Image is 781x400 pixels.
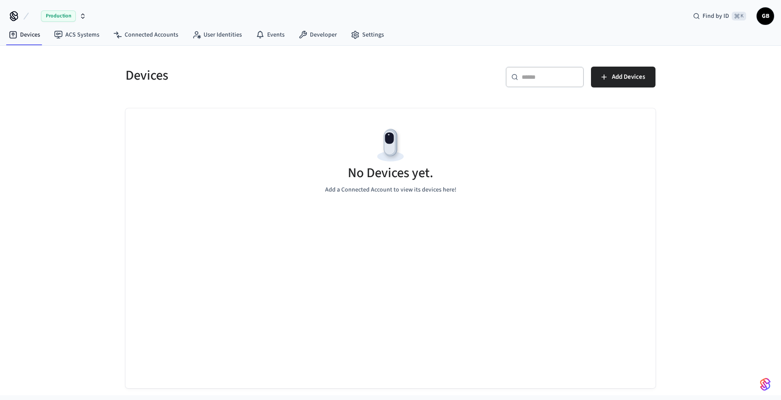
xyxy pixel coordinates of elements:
a: Devices [2,27,47,43]
a: User Identities [185,27,249,43]
button: GB [757,7,774,25]
div: Find by ID⌘ K [686,8,753,24]
button: Add Devices [591,67,655,87]
span: Production [41,10,76,22]
p: Add a Connected Account to view its devices here! [325,185,456,195]
h5: No Devices yet. [348,164,433,182]
a: Connected Accounts [106,27,185,43]
img: SeamLogoGradient.69752ec5.svg [760,377,771,391]
a: Events [249,27,292,43]
a: ACS Systems [47,27,106,43]
span: Find by ID [703,12,729,20]
h5: Devices [126,67,385,84]
span: ⌘ K [732,12,746,20]
a: Developer [292,27,344,43]
span: Add Devices [612,71,645,83]
a: Settings [344,27,391,43]
span: GB [757,8,773,24]
img: Devices Empty State [371,126,410,165]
